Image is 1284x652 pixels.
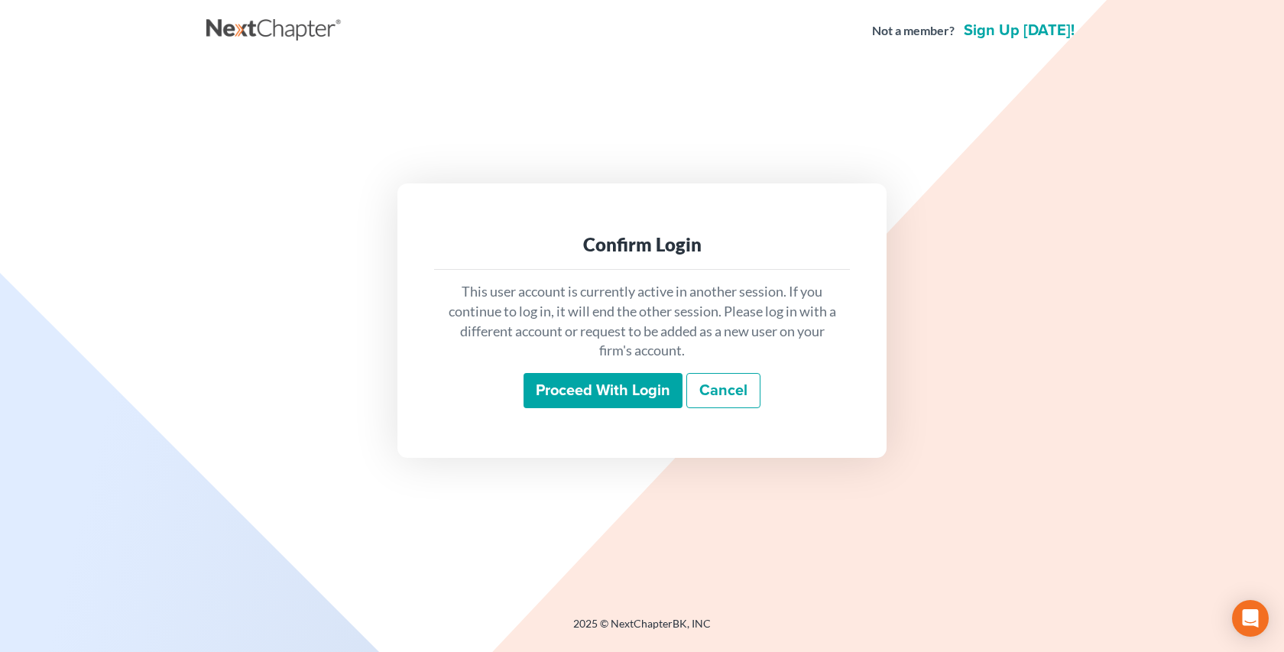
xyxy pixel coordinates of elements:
[446,282,838,361] p: This user account is currently active in another session. If you continue to log in, it will end ...
[961,23,1078,38] a: Sign up [DATE]!
[206,616,1078,644] div: 2025 © NextChapterBK, INC
[446,232,838,257] div: Confirm Login
[872,22,955,40] strong: Not a member?
[1232,600,1269,637] div: Open Intercom Messenger
[524,373,683,408] input: Proceed with login
[686,373,760,408] a: Cancel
